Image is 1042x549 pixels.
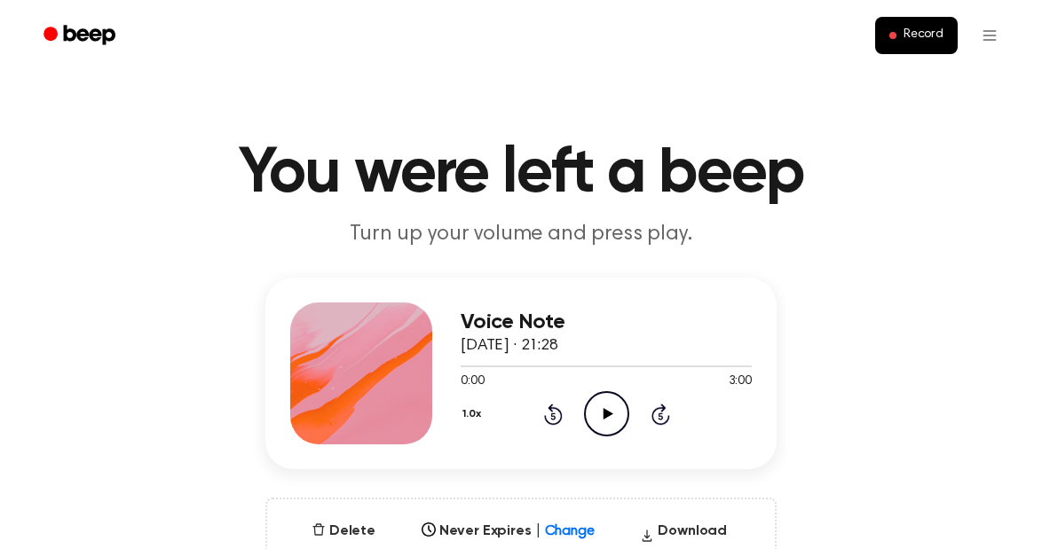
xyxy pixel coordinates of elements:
button: Delete [304,521,383,542]
a: Beep [31,19,131,53]
span: 3:00 [729,373,752,391]
h1: You were left a beep [67,142,975,206]
button: Download [633,521,734,549]
span: [DATE] · 21:28 [461,338,558,354]
p: Turn up your volume and press play. [180,220,862,249]
h3: Voice Note [461,310,752,334]
button: Open menu [968,14,1011,57]
button: Record [875,17,958,54]
span: 0:00 [461,373,484,391]
button: 1.0x [461,399,487,429]
span: Record [904,27,943,43]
